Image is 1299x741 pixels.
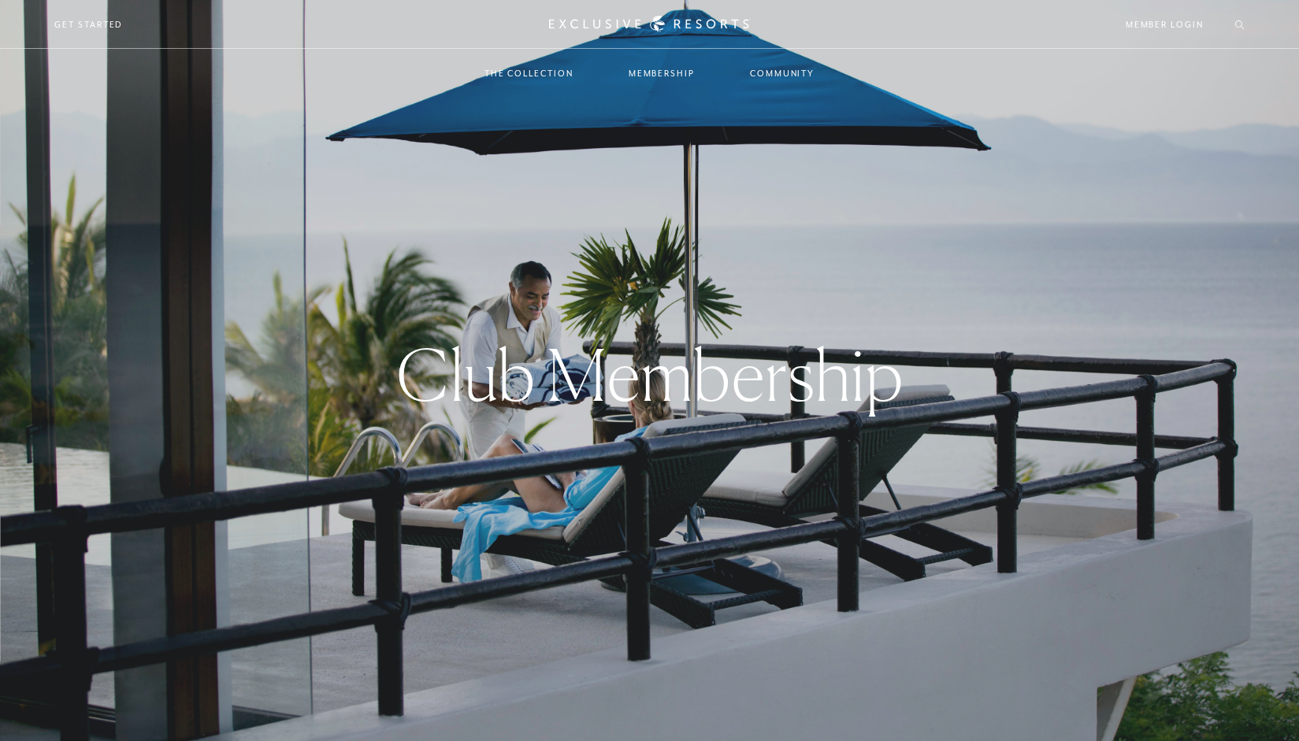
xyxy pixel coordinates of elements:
a: Get Started [54,17,123,31]
a: The Collection [469,50,589,96]
h1: Club Membership [396,339,904,410]
a: Membership [613,50,711,96]
a: Community [734,50,830,96]
a: Member Login [1126,17,1204,31]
